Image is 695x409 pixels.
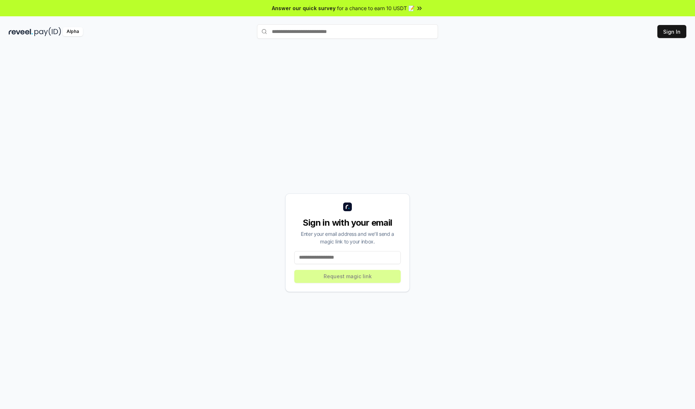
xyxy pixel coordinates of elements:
img: logo_small [343,203,352,211]
img: pay_id [34,27,61,36]
span: Answer our quick survey [272,4,336,12]
div: Sign in with your email [294,217,401,229]
button: Sign In [657,25,686,38]
div: Enter your email address and we’ll send a magic link to your inbox. [294,230,401,245]
span: for a chance to earn 10 USDT 📝 [337,4,414,12]
div: Alpha [63,27,83,36]
img: reveel_dark [9,27,33,36]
